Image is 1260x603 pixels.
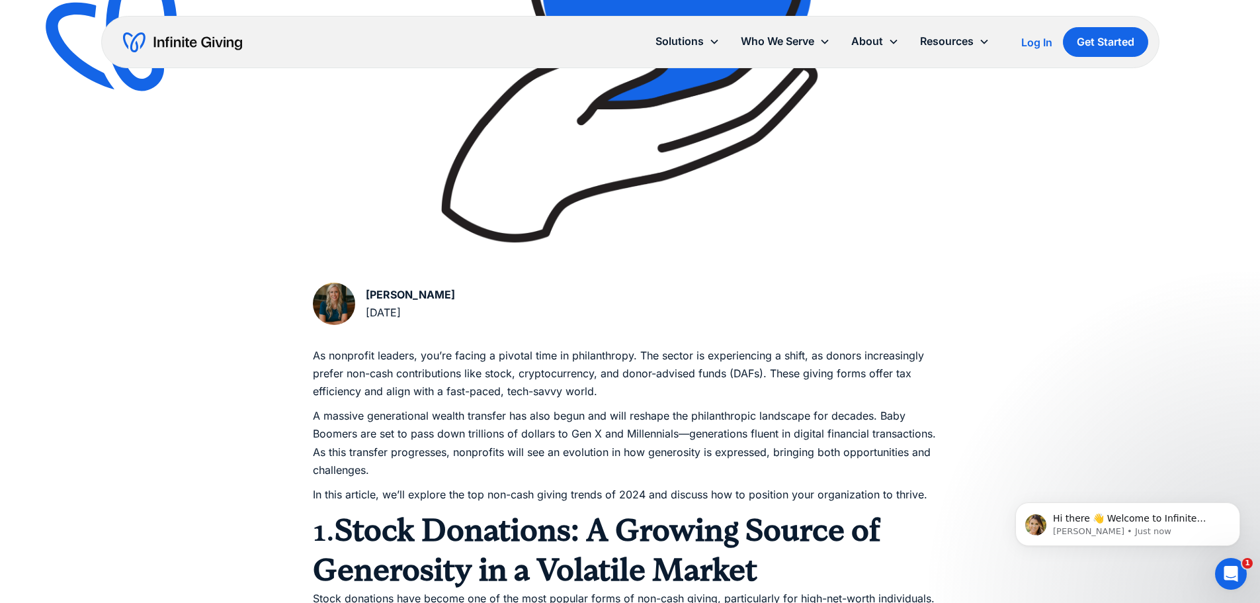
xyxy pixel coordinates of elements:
[841,27,909,56] div: About
[313,407,948,479] p: A massive generational wealth transfer has also begun and will reshape the philanthropic landscap...
[313,486,948,504] p: In this article, we’ll explore the top non-cash giving trends of 2024 and discuss how to position...
[995,475,1260,567] iframe: Intercom notifications message
[1215,558,1247,590] iframe: Intercom live chat
[920,32,974,50] div: Resources
[1063,27,1148,57] a: Get Started
[645,27,730,56] div: Solutions
[366,286,455,304] div: [PERSON_NAME]
[909,27,1000,56] div: Resources
[313,283,455,325] a: [PERSON_NAME][DATE]
[851,32,883,50] div: About
[1242,558,1253,569] span: 1
[655,32,704,50] div: Solutions
[313,512,880,588] strong: Stock Donations: A Growing Source of Generosity in a Volatile Market
[1021,34,1052,50] a: Log In
[313,347,948,401] p: As nonprofit leaders, you’re facing a pivotal time in philanthropy. The sector is experiencing a ...
[123,32,242,53] a: home
[366,304,455,322] div: [DATE]
[730,27,841,56] div: Who We Serve
[1021,37,1052,48] div: Log In
[313,510,948,590] h2: 1.
[741,32,814,50] div: Who We Serve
